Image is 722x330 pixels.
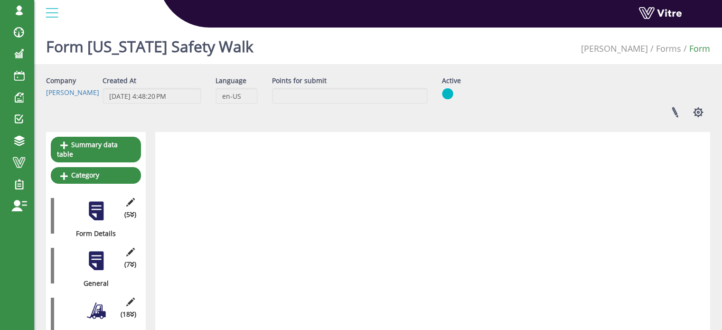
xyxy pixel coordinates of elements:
span: (18 ) [121,310,136,319]
a: Forms [656,43,681,54]
label: Company [46,76,76,85]
a: [PERSON_NAME] [46,88,99,97]
li: Form [681,43,710,55]
label: Language [216,76,246,85]
img: yes [442,88,453,100]
label: Active [442,76,461,85]
label: Created At [103,76,136,85]
span: (7 ) [124,260,136,269]
label: Points for submit [272,76,327,85]
span: (5 ) [124,210,136,219]
a: Category [51,167,141,183]
div: Form Details [51,229,134,238]
a: Summary data table [51,137,141,162]
a: [PERSON_NAME] [581,43,648,54]
h1: Form [US_STATE] Safety Walk [46,24,253,64]
div: General [51,279,134,288]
